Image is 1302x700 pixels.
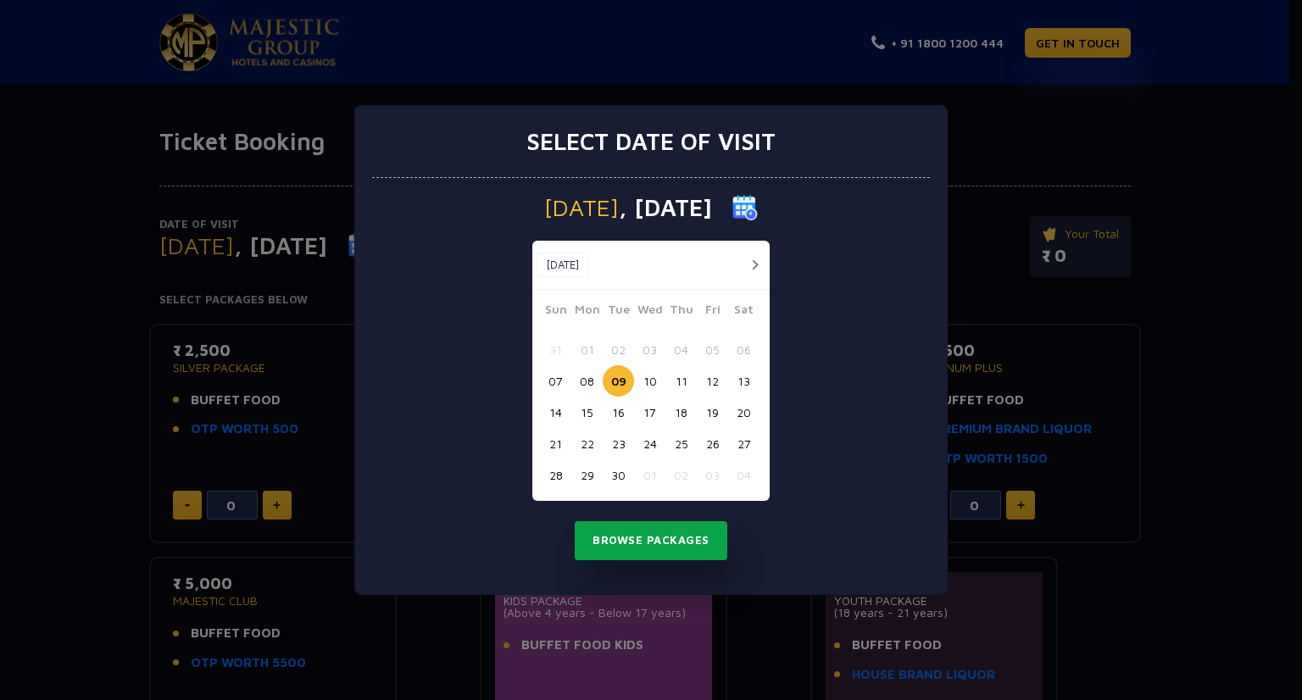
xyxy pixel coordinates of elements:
[544,196,619,219] span: [DATE]
[540,459,571,491] button: 28
[732,195,758,220] img: calender icon
[603,397,634,428] button: 16
[634,459,665,491] button: 01
[665,397,697,428] button: 18
[571,459,603,491] button: 29
[540,334,571,365] button: 31
[665,365,697,397] button: 11
[540,300,571,324] span: Sun
[603,428,634,459] button: 23
[540,428,571,459] button: 21
[537,253,588,278] button: [DATE]
[665,300,697,324] span: Thu
[526,127,776,156] h3: Select date of visit
[728,397,759,428] button: 20
[634,300,665,324] span: Wed
[603,459,634,491] button: 30
[697,428,728,459] button: 26
[634,334,665,365] button: 03
[697,459,728,491] button: 03
[619,196,712,219] span: , [DATE]
[634,428,665,459] button: 24
[571,428,603,459] button: 22
[540,397,571,428] button: 14
[540,365,571,397] button: 07
[697,334,728,365] button: 05
[697,397,728,428] button: 19
[571,300,603,324] span: Mon
[634,397,665,428] button: 17
[603,365,634,397] button: 09
[634,365,665,397] button: 10
[665,334,697,365] button: 04
[728,365,759,397] button: 13
[697,365,728,397] button: 12
[728,428,759,459] button: 27
[571,397,603,428] button: 15
[603,300,634,324] span: Tue
[728,334,759,365] button: 06
[728,300,759,324] span: Sat
[728,459,759,491] button: 04
[571,365,603,397] button: 08
[603,334,634,365] button: 02
[571,334,603,365] button: 01
[665,428,697,459] button: 25
[665,459,697,491] button: 02
[575,521,727,560] button: Browse Packages
[697,300,728,324] span: Fri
